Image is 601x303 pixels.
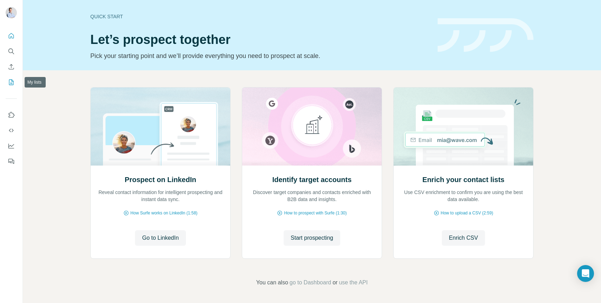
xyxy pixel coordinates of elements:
button: go to Dashboard [290,278,331,287]
img: Avatar [6,7,17,18]
button: Start prospecting [284,230,340,246]
img: Identify target accounts [242,88,382,166]
img: Enrich your contact lists [393,88,534,166]
span: How Surfe works on LinkedIn (1:58) [130,210,198,216]
span: How to prospect with Surfe (1:30) [284,210,347,216]
button: Enrich CSV [6,60,17,73]
button: Dashboard [6,140,17,152]
h2: Identify target accounts [272,175,352,185]
div: Open Intercom Messenger [577,265,594,282]
button: Enrich CSV [442,230,485,246]
button: Use Surfe API [6,124,17,137]
button: Quick start [6,30,17,42]
div: Quick start [90,13,429,20]
h2: Enrich your contact lists [422,175,504,185]
p: Use CSV enrichment to confirm you are using the best data available. [401,189,526,203]
h1: Let’s prospect together [90,33,429,47]
span: Go to LinkedIn [142,234,179,242]
img: Prospect on LinkedIn [90,88,231,166]
button: use the API [339,278,368,287]
span: Enrich CSV [449,234,478,242]
p: Reveal contact information for intelligent prospecting and instant data sync. [98,189,223,203]
p: Discover target companies and contacts enriched with B2B data and insights. [249,189,375,203]
button: Use Surfe on LinkedIn [6,109,17,121]
p: Pick your starting point and we’ll provide everything you need to prospect at scale. [90,51,429,61]
button: Feedback [6,155,17,168]
span: or [332,278,337,287]
h2: Prospect on LinkedIn [125,175,196,185]
img: banner [438,18,534,52]
button: My lists [6,76,17,89]
span: Start prospecting [291,234,333,242]
span: How to upload a CSV (2:59) [441,210,493,216]
span: You can also [256,278,288,287]
button: Search [6,45,17,58]
button: Go to LinkedIn [135,230,186,246]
